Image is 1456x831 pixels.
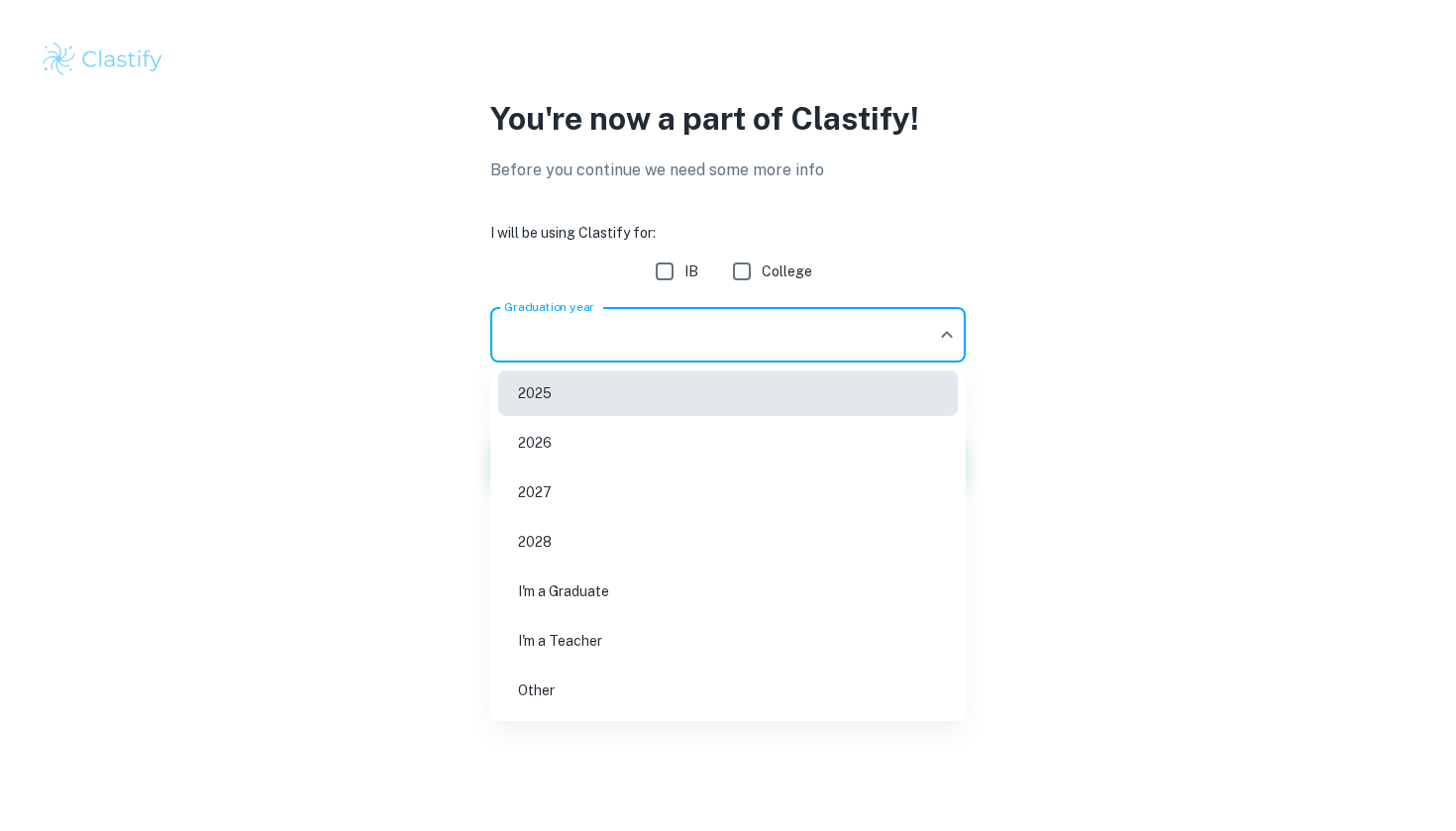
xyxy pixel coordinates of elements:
[498,370,958,416] li: 2025
[498,618,958,664] li: I'm a Teacher
[498,668,958,713] li: Other
[498,519,958,565] li: 2028
[498,569,958,614] li: I'm a Graduate
[498,469,958,515] li: 2027
[498,420,958,466] li: 2026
